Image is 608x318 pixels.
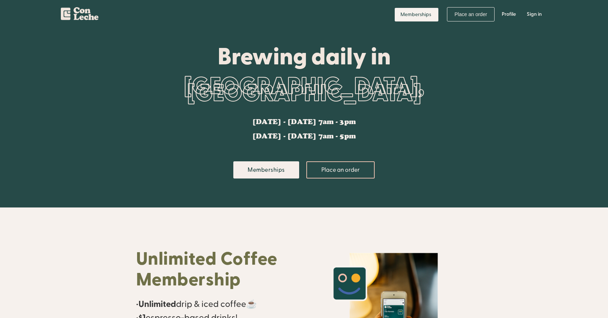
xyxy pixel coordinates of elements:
div: Brewing daily in [136,44,472,69]
a: home [61,4,98,23]
a: Profile [496,4,521,25]
strong: Unlimited [138,299,176,310]
h1: Unlimited Coffee Membership [136,249,297,290]
a: Memberships [395,8,438,21]
div: [DATE] - [DATE] 7am - 3pm [DATE] - [DATE] 7am - 5pm [252,118,356,140]
a: Place an order [306,161,375,178]
a: Memberships [233,161,299,178]
a: Place an order [447,7,495,21]
div: [GEOGRAPHIC_DATA], [GEOGRAPHIC_DATA] [136,69,472,112]
a: Sign in [521,4,547,25]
